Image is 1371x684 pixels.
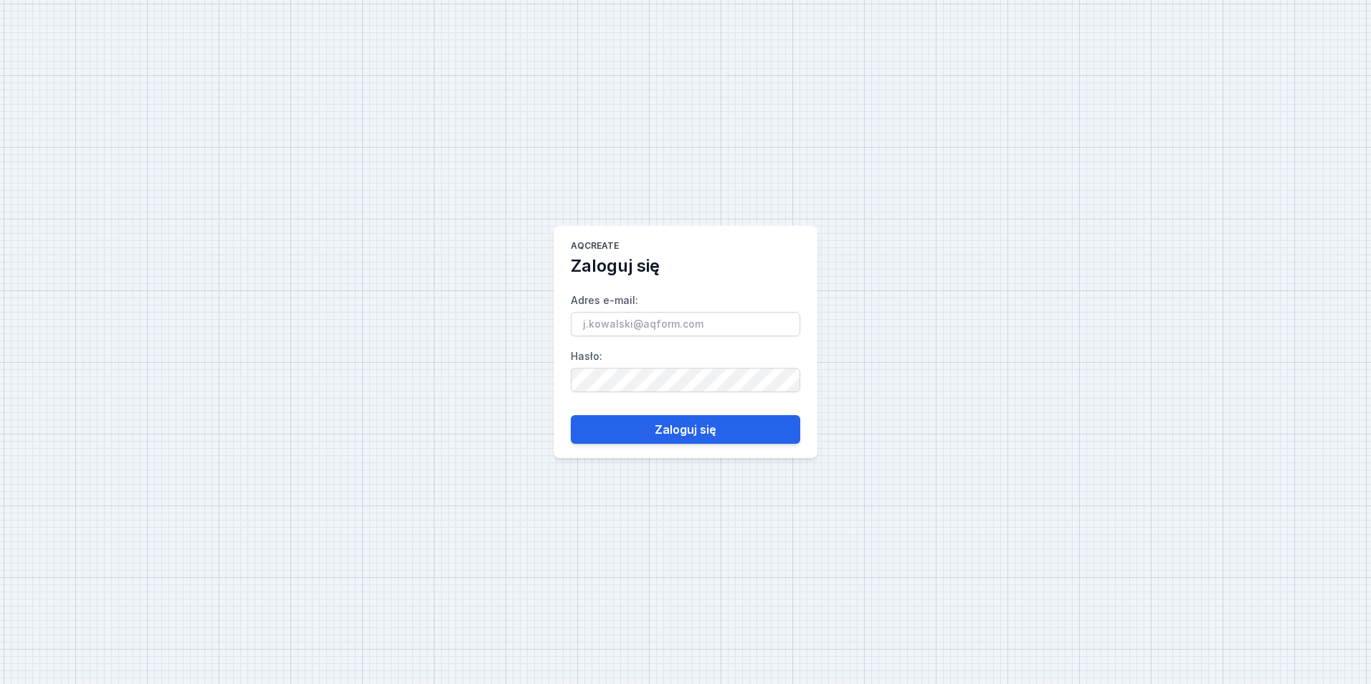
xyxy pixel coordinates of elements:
input: Hasło: [571,368,800,392]
h2: Zaloguj się [571,255,660,277]
h1: AQcreate [571,240,619,255]
input: Adres e-mail: [571,312,800,336]
label: Hasło : [571,345,800,392]
button: Zaloguj się [571,415,800,444]
label: Adres e-mail : [571,289,800,336]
